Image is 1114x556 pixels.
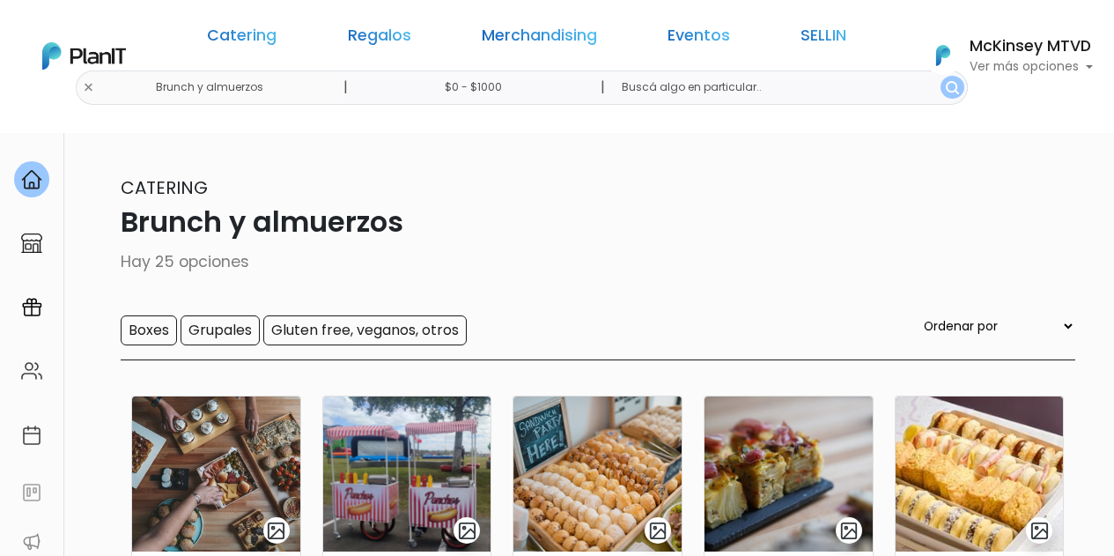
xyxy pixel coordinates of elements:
a: Eventos [668,28,730,49]
img: thumb_image00028__2_.jpeg [132,397,300,552]
input: Grupales [181,315,260,345]
img: gallery-light [648,521,668,541]
img: PlanIt Logo [42,42,126,70]
img: gallery-light [839,521,859,541]
input: Gluten free, veganos, otros [263,315,467,345]
p: Catering [40,174,1075,201]
img: PlanIt Logo [924,36,963,75]
img: calendar-87d922413cdce8b2cf7b7f5f62616a5cf9e4887200fb71536465627b3292af00.svg [21,425,42,446]
p: Ver más opciones [970,61,1093,73]
img: thumb_Captura_de_pantalla_2025-05-05_113950.png [323,397,491,552]
img: feedback-78b5a0c8f98aac82b08bfc38622c3050aee476f2c9584af64705fc4e61158814.svg [21,482,42,503]
img: close-6986928ebcb1d6c9903e3b54e860dbc4d054630f23adef3a32610726dff6a82b.svg [83,82,94,93]
input: Boxes [121,315,177,345]
button: PlanIt Logo McKinsey MTVD Ver más opciones [913,33,1093,78]
input: Buscá algo en particular.. [608,70,968,105]
a: SELLIN [800,28,846,49]
p: | [601,77,605,98]
img: gallery-light [1029,521,1050,541]
img: campaigns-02234683943229c281be62815700db0a1741e53638e28bf9629b52c665b00959.svg [21,297,42,318]
img: thumb_image00039__1_.jpeg [705,397,873,552]
p: Brunch y almuerzos [40,201,1075,243]
a: Merchandising [482,28,597,49]
img: search_button-432b6d5273f82d61273b3651a40e1bd1b912527efae98b1b7a1b2c0702e16a8d.svg [946,81,959,94]
img: gallery-light [457,521,477,541]
img: partners-52edf745621dab592f3b2c58e3bca9d71375a7ef29c3b500c9f145b62cc070d4.svg [21,531,42,552]
p: | [343,77,348,98]
a: Regalos [348,28,411,49]
img: people-662611757002400ad9ed0e3c099ab2801c6687ba6c219adb57efc949bc21e19d.svg [21,360,42,382]
img: thumb_miti_miti_v2.jpeg [896,397,1064,552]
h6: McKinsey MTVD [970,39,1093,55]
a: Catering [207,28,277,49]
img: thumb_Cateringg.jpg [513,397,682,552]
img: gallery-light [266,521,286,541]
img: home-e721727adea9d79c4d83392d1f703f7f8bce08238fde08b1acbfd93340b81755.svg [21,169,42,190]
p: Hay 25 opciones [40,250,1075,273]
img: marketplace-4ceaa7011d94191e9ded77b95e3339b90024bf715f7c57f8cf31f2d8c509eaba.svg [21,233,42,254]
